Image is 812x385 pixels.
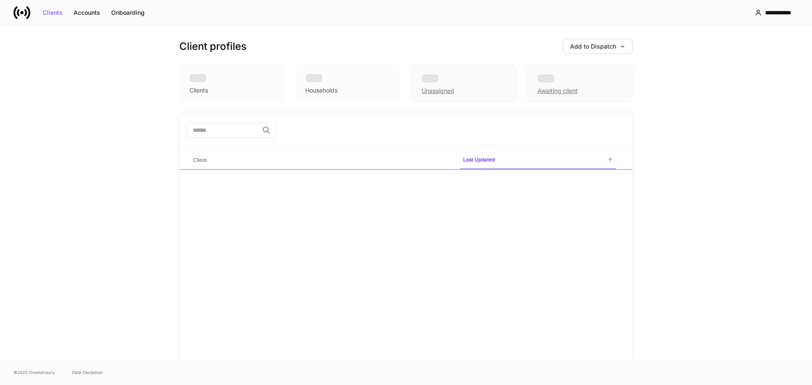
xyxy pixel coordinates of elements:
[14,369,55,376] span: © 2025 OneAdvisory
[538,87,578,95] div: Awaiting client
[460,151,616,169] span: Last Updated
[463,156,495,164] h6: Last Updated
[106,6,150,19] button: Onboarding
[570,44,625,49] div: Add to Dispatch
[37,6,68,19] button: Clients
[411,64,517,102] div: Unassigned
[179,40,247,53] h3: Client profiles
[43,10,63,16] div: Clients
[193,156,207,164] h6: Client
[527,64,633,102] div: Awaiting client
[111,10,145,16] div: Onboarding
[72,369,103,376] a: Data Disclaimer
[68,6,106,19] button: Accounts
[74,10,100,16] div: Accounts
[563,39,633,54] button: Add to Dispatch
[422,87,454,95] div: Unassigned
[189,152,453,169] span: Client
[189,86,208,95] div: Clients
[305,86,337,95] div: Households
